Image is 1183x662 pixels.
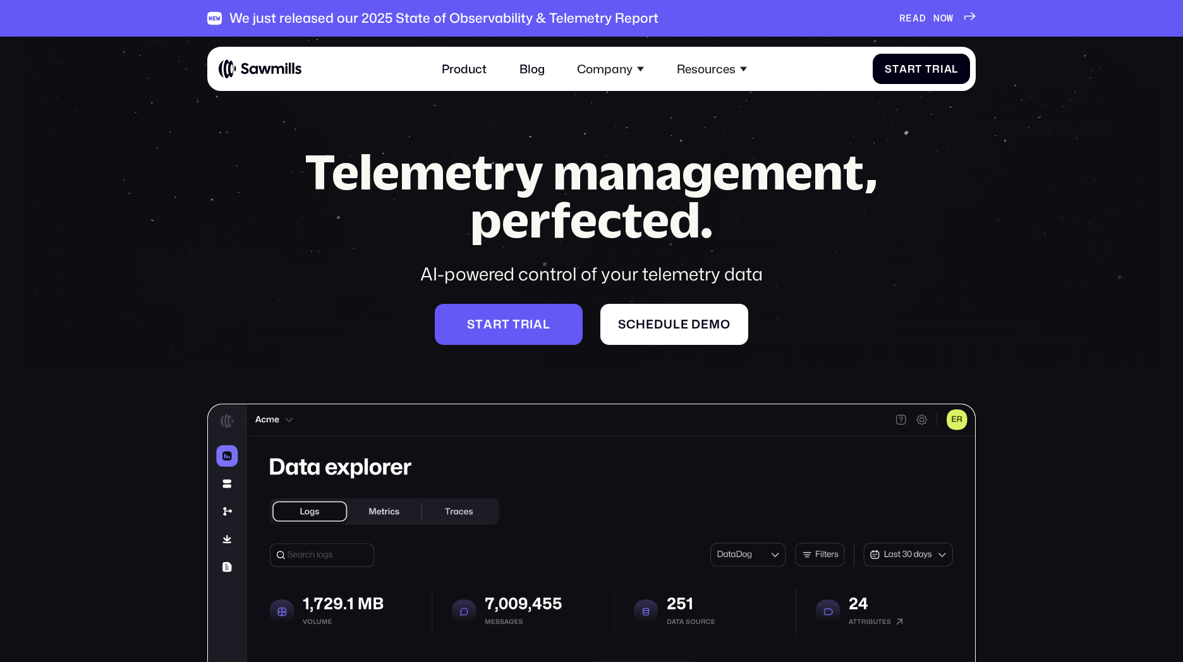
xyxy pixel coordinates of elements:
h1: Telemetry management, perfected. [277,148,906,244]
span: A [913,12,919,25]
span: c [626,317,636,331]
a: Product [433,53,495,85]
div: We just released our 2025 State of Observability & Telemetry Report [229,10,658,26]
span: a [483,317,493,331]
span: r [932,63,940,75]
span: a [899,63,907,75]
span: O [940,12,947,25]
span: t [892,63,899,75]
span: E [906,12,913,25]
a: Blog [511,53,554,85]
span: l [952,63,958,75]
a: Starttrial [435,304,583,345]
a: READNOW [899,12,976,25]
span: S [618,317,626,331]
a: StartTrial [873,54,970,84]
span: a [944,63,952,75]
div: Company [577,62,633,76]
span: t [475,317,483,331]
div: AI-powered control of your telemetry data [277,262,906,286]
span: S [885,63,892,75]
span: r [493,317,502,331]
span: d [691,317,701,331]
span: a [533,317,543,331]
div: Resources [677,62,736,76]
span: d [654,317,664,331]
span: i [940,63,944,75]
span: e [646,317,654,331]
span: t [502,317,510,331]
span: N [933,12,940,25]
span: o [720,317,731,331]
span: t [513,317,521,331]
span: l [673,317,681,331]
a: Scheduledemo [600,304,748,345]
span: i [530,317,533,331]
span: t [915,63,922,75]
span: R [899,12,906,25]
div: Resources [668,53,756,85]
span: S [467,317,475,331]
span: e [681,317,689,331]
span: r [521,317,530,331]
span: T [925,63,932,75]
span: h [636,317,646,331]
span: u [664,317,673,331]
span: r [907,63,916,75]
span: l [543,317,550,331]
div: Company [568,53,653,85]
span: D [919,12,926,25]
span: W [947,12,954,25]
span: e [701,317,709,331]
span: m [709,317,720,331]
